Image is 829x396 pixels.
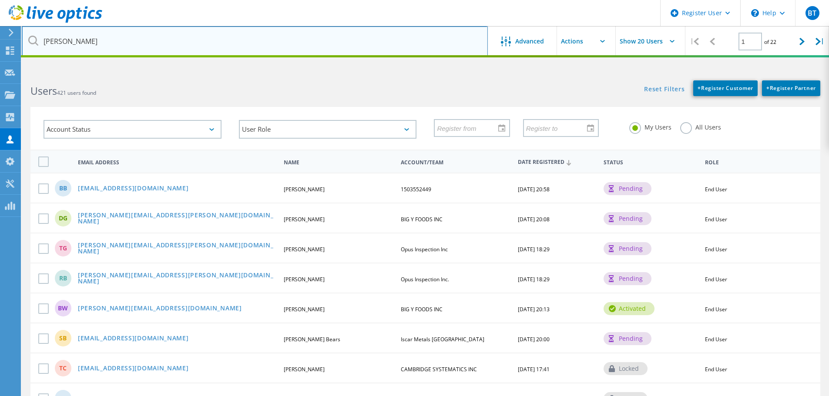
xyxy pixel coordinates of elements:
[78,185,189,193] a: [EMAIL_ADDRESS][DOMAIN_NAME]
[604,302,654,315] div: activated
[239,120,417,139] div: User Role
[401,186,431,193] span: 1503552449
[59,245,67,251] span: TG
[698,84,753,92] span: Register Customer
[766,84,770,92] b: +
[705,160,807,165] span: Role
[59,215,67,221] span: DG
[518,216,550,223] span: [DATE] 20:08
[705,366,727,373] span: End User
[698,84,701,92] b: +
[685,26,703,57] div: |
[78,212,276,226] a: [PERSON_NAME][EMAIL_ADDRESS][PERSON_NAME][DOMAIN_NAME]
[59,185,67,191] span: BB
[604,332,651,345] div: pending
[401,160,510,165] span: Account/Team
[401,246,448,253] span: Opus Inspection Inc
[401,216,443,223] span: BIG Y FOODS INC
[9,18,102,24] a: Live Optics Dashboard
[401,276,449,283] span: Opus Inspection Inc.
[57,89,96,97] span: 421 users found
[644,86,685,93] a: Reset Filters
[604,272,651,285] div: pending
[78,335,189,343] a: [EMAIL_ADDRESS][DOMAIN_NAME]
[518,246,550,253] span: [DATE] 18:29
[518,306,550,313] span: [DATE] 20:13
[762,80,820,96] a: +Register Partner
[284,246,325,253] span: [PERSON_NAME]
[629,122,671,130] label: My Users
[284,336,340,343] span: [PERSON_NAME] Bears
[78,272,276,286] a: [PERSON_NAME][EMAIL_ADDRESS][PERSON_NAME][DOMAIN_NAME]
[751,9,759,17] svg: \n
[401,306,443,313] span: BIG Y FOODS INC
[705,306,727,313] span: End User
[604,212,651,225] div: pending
[518,366,550,373] span: [DATE] 17:41
[515,38,544,44] span: Advanced
[284,306,325,313] span: [PERSON_NAME]
[78,305,242,313] a: [PERSON_NAME][EMAIL_ADDRESS][DOMAIN_NAME]
[604,160,698,165] span: Status
[705,216,727,223] span: End User
[518,186,550,193] span: [DATE] 20:58
[604,362,648,375] div: locked
[705,246,727,253] span: End User
[401,366,477,373] span: CAMBRIDGE SYSTEMATICS INC
[284,186,325,193] span: [PERSON_NAME]
[59,275,67,281] span: RB
[401,336,484,343] span: Iscar Metals [GEOGRAPHIC_DATA]
[435,120,503,136] input: Register from
[604,182,651,195] div: pending
[693,80,758,96] a: +Register Customer
[808,10,816,17] span: BT
[59,365,67,371] span: TC
[680,122,721,130] label: All Users
[284,160,393,165] span: Name
[78,242,276,256] a: [PERSON_NAME][EMAIL_ADDRESS][PERSON_NAME][DOMAIN_NAME]
[284,276,325,283] span: [PERSON_NAME]
[604,242,651,255] div: pending
[30,84,57,98] b: Users
[518,276,550,283] span: [DATE] 18:29
[764,38,776,46] span: of 22
[284,216,325,223] span: [PERSON_NAME]
[811,26,829,57] div: |
[524,120,592,136] input: Register to
[705,276,727,283] span: End User
[59,335,67,341] span: SB
[518,160,596,165] span: Date Registered
[705,186,727,193] span: End User
[518,336,550,343] span: [DATE] 20:00
[78,160,276,165] span: Email Address
[58,305,68,311] span: BW
[766,84,816,92] span: Register Partner
[22,26,488,57] input: Search users by name, email, company, etc.
[284,366,325,373] span: [PERSON_NAME]
[705,336,727,343] span: End User
[78,365,189,373] a: [EMAIL_ADDRESS][DOMAIN_NAME]
[44,120,222,139] div: Account Status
